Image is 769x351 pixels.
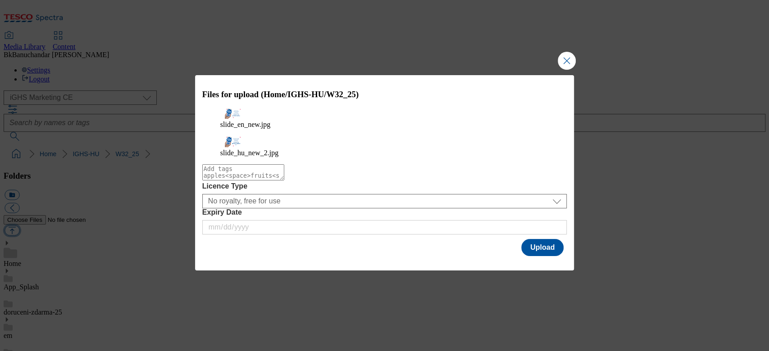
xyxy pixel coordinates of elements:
label: Licence Type [202,182,567,190]
figcaption: slide_hu_new_2.jpg [220,149,549,157]
img: preview [220,108,247,119]
img: preview [220,136,247,147]
h3: Files for upload (Home/IGHS-HU/W32_25) [202,90,567,99]
button: Upload [521,239,564,256]
label: Expiry Date [202,208,567,216]
figcaption: slide_en_new.jpg [220,121,549,129]
button: Close Modal [558,52,576,70]
div: Modal [195,75,574,270]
